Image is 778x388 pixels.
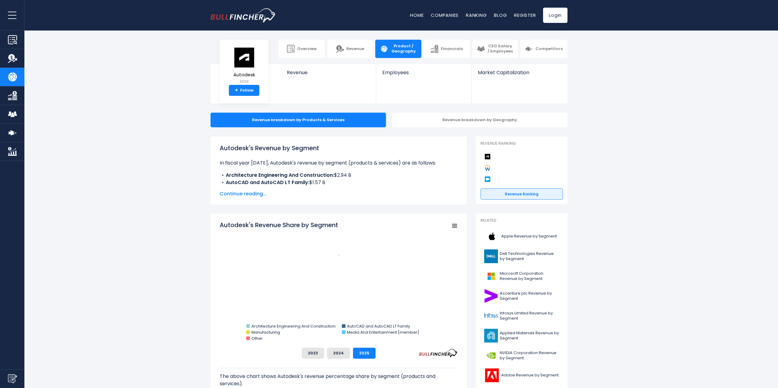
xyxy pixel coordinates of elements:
[233,79,255,84] small: ADSK
[251,323,336,329] text: Architecture Engineering And Construction
[233,47,255,85] a: Autodesk ADSK
[375,40,421,58] a: Product / Geography
[346,46,364,52] span: Revenue
[481,288,563,304] a: Accenture plc Revenue by Segment
[211,8,276,22] img: bullfincher logo
[481,141,563,146] p: Revenue Ranking
[520,40,567,58] a: Competitors
[484,153,492,161] img: Autodesk competitors logo
[220,172,458,179] li: $2.94 B
[347,329,419,335] text: Media And Entertainment [member]
[500,291,559,301] span: Accenture plc Revenue by Segment
[226,179,309,186] b: AutoCAD and AutoCAD LT Family:
[279,40,325,58] a: Overview
[543,8,567,23] a: Login
[484,230,499,243] img: AAPL logo
[500,271,559,281] span: Microsoft Corporation Revenue by Segment
[235,88,238,93] strong: +
[220,143,458,153] h1: Autodesk's Revenue by Segment
[472,64,567,86] a: Market Capitalization
[494,12,507,18] a: Blog
[472,40,518,58] a: CEO Salary / Employees
[484,289,498,303] img: ACN logo
[297,46,317,52] span: Overview
[251,329,280,335] text: Manufacturing
[500,331,559,341] span: Applied Materials Revenue by Segment
[220,221,338,229] tspan: Autodesk's Revenue Share by Segment
[353,348,376,359] button: 2025
[392,113,567,127] div: Revenue breakdown by Geography
[484,249,498,263] img: DELL logo
[501,373,559,378] span: Adobe Revenue by Segment
[423,40,470,58] a: Financials
[484,368,499,382] img: ADBE logo
[220,373,458,387] p: The above chart shows Autodesk's revenue percentage share by segment (products and services).
[281,64,376,86] a: Revenue
[441,46,463,52] span: Financials
[211,8,276,22] a: Go to homepage
[410,12,423,18] a: Home
[484,164,492,172] img: Workday competitors logo
[211,113,386,127] div: Revenue breakdown by Products & Services
[220,190,458,198] span: Continue reading...
[500,251,559,262] span: Dell Technologies Revenue by Segment
[287,70,370,75] span: Revenue
[229,85,259,96] a: +Follow
[481,327,563,344] a: Applied Materials Revenue by Segment
[327,40,373,58] a: Revenue
[302,348,324,359] button: 2023
[481,188,563,200] a: Revenue Ranking
[481,268,563,285] a: Microsoft Corporation Revenue by Segment
[481,228,563,245] a: Apple Revenue by Segment
[484,175,492,183] img: Salesforce competitors logo
[233,72,255,78] span: Autodesk
[251,335,263,341] text: Other
[376,64,471,86] a: Employees
[481,367,563,384] a: Adobe Revenue by Segment
[535,46,563,52] span: Competitors
[347,323,410,329] text: AutoCAD and AutoCAD LT Family
[327,348,350,359] button: 2024
[220,179,458,186] li: $1.57 B
[484,269,498,283] img: MSFT logo
[466,12,487,18] a: Ranking
[481,218,563,223] p: Related
[431,12,459,18] a: Companies
[500,350,559,361] span: NVIDIA Corporation Revenue by Segment
[481,248,563,265] a: Dell Technologies Revenue by Segment
[501,234,557,239] span: Apple Revenue by Segment
[220,221,458,343] svg: Autodesk's Revenue Share by Segment
[481,307,563,324] a: Infosys Limited Revenue by Segment
[514,12,536,18] a: Register
[220,159,458,167] p: In fiscal year [DATE], Autodesk's revenue by segment (products & services) are as follows:
[484,349,498,362] img: NVDA logo
[500,311,559,321] span: Infosys Limited Revenue by Segment
[487,44,513,54] span: CEO Salary / Employees
[382,70,465,75] span: Employees
[226,172,334,179] b: Architecture Engineering And Construction:
[484,309,498,323] img: INFY logo
[484,329,498,343] img: AMAT logo
[391,44,416,54] span: Product / Geography
[481,347,563,364] a: NVIDIA Corporation Revenue by Segment
[478,70,561,75] span: Market Capitalization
